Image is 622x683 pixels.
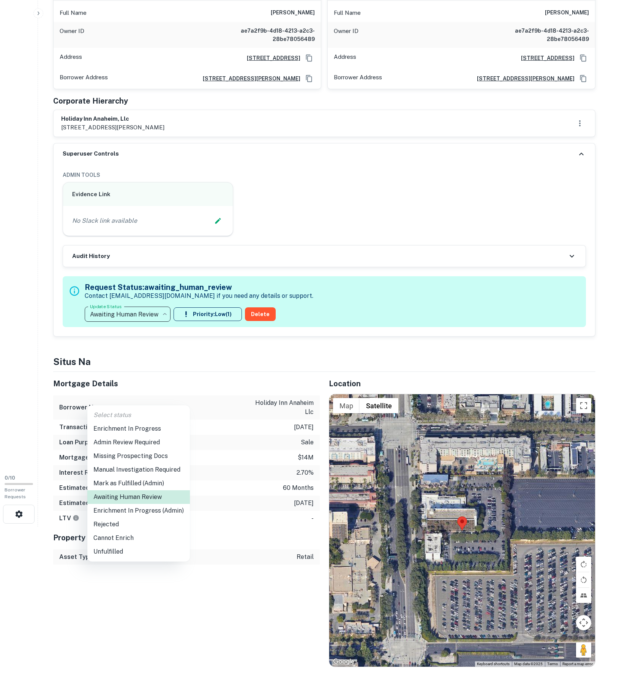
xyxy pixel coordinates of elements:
[87,422,190,436] li: Enrichment In Progress
[87,463,190,477] li: Manual Investigation Required
[87,518,190,531] li: Rejected
[87,490,190,504] li: Awaiting Human Review
[87,504,190,518] li: Enrichment In Progress (Admin)
[87,449,190,463] li: Missing Prospecting Docs
[87,436,190,449] li: Admin Review Required
[87,477,190,490] li: Mark as Fulfilled (Admin)
[584,622,622,659] iframe: Chat Widget
[87,531,190,545] li: Cannot Enrich
[87,545,190,559] li: Unfulfilled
